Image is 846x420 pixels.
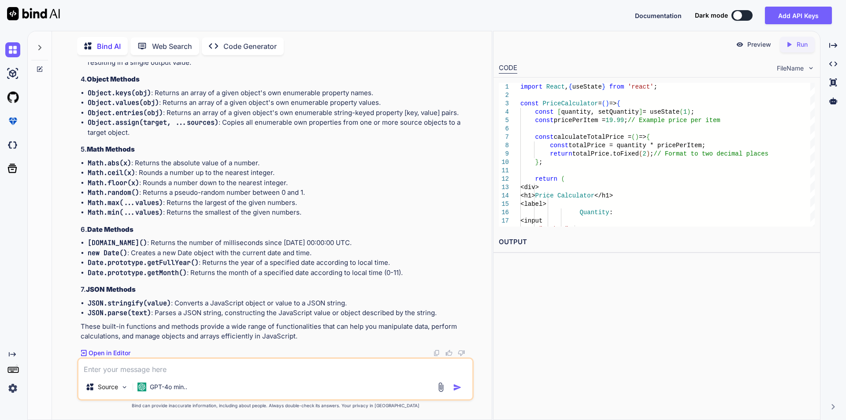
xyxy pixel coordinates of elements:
[88,249,127,257] code: new Date()
[88,108,163,117] code: Object.entries(obj)
[453,383,462,392] img: icon
[152,41,192,52] p: Web Search
[88,258,199,267] code: Date.prototype.getFullYear()
[499,91,509,100] div: 2
[635,12,682,19] span: Documentation
[535,159,538,166] span: }
[561,175,564,182] span: (
[520,192,535,199] span: <h1>
[687,108,690,115] span: )
[499,141,509,150] div: 8
[572,150,638,157] span: totalPrice.toFixed
[499,133,509,141] div: 7
[572,83,601,90] span: useState
[499,83,509,91] div: 1
[88,188,139,197] code: Math.random()
[445,349,453,357] img: like
[88,208,472,218] li: : Returns the smallest of the given numbers.
[137,383,146,391] img: GPT-4o mini
[88,308,151,317] code: JSON.parse(text)
[602,100,605,107] span: (
[81,74,472,85] h3: 4.
[5,138,20,152] img: darkCloudIdeIcon
[520,100,539,107] span: const
[81,225,472,235] h3: 6.
[150,383,187,391] p: GPT-4o min..
[88,178,139,187] code: Math.floor(x)
[499,167,509,175] div: 11
[550,142,568,149] span: const
[499,217,509,225] div: 17
[807,64,815,72] img: chevron down
[557,192,594,199] span: Calculator
[539,159,542,166] span: ;
[88,178,472,188] li: : Rounds a number down to the nearest integer.
[747,40,771,49] p: Preview
[88,268,472,278] li: : Returns the month of a specified date according to local time (0-11).
[499,200,509,208] div: 15
[602,83,605,90] span: }
[542,100,598,107] span: PriceCalculator
[88,108,472,118] li: : Returns an array of a given object's own enumerable string-keyed property [key, value] pairs.
[642,150,646,157] span: 2
[121,383,128,391] img: Pick Models
[557,108,561,115] span: [
[535,117,553,124] span: const
[609,83,624,90] span: from
[568,142,705,149] span: totalPrice = quantity * pricePerItem;
[88,238,472,248] li: : Returns the number of milliseconds since [DATE] 00:00:00 UTC.
[579,209,609,216] span: Quantity
[499,225,509,234] div: 18
[499,125,509,133] div: 6
[5,42,20,57] img: chat
[223,41,277,52] p: Code Generator
[88,168,472,178] li: : Rounds a number up to the nearest integer.
[88,258,472,268] li: : Returns the year of a specified date according to local time.
[88,308,472,318] li: : Parses a JSON string, constructing the JavaScript value or object described by the string.
[535,108,553,115] span: const
[88,158,472,168] li: : Returns the absolute value of a number.
[87,145,135,153] strong: Math Methods
[695,11,728,20] span: Dark mode
[639,150,642,157] span: (
[609,209,612,216] span: :
[88,188,472,198] li: : Returns a pseudo-random number between 0 and 1.
[499,100,509,108] div: 3
[7,7,60,20] img: Bind AI
[598,100,601,107] span: =
[777,64,804,73] span: FileName
[88,98,472,108] li: : Returns an array of a given object's own enumerable property values.
[535,175,557,182] span: return
[499,208,509,217] div: 16
[650,150,653,157] span: ;
[88,88,472,98] li: : Returns an array of a given object's own enumerable property names.
[609,100,616,107] span: =>
[458,349,465,357] img: dislike
[88,198,163,207] code: Math.max(...values)
[765,7,832,24] button: Add API Keys
[88,198,472,208] li: : Returns the largest of the given numbers.
[493,232,820,253] h2: OUTPUT
[81,285,472,295] h3: 7.
[635,11,682,20] button: Documentation
[433,349,440,357] img: copy
[97,41,121,52] p: Bind AI
[88,89,151,97] code: Object.keys(obj)
[89,349,130,357] p: Open in Editor
[679,108,683,115] span: (
[683,108,686,115] span: 1
[88,168,135,177] code: Math.ceil(x)
[499,150,509,158] div: 9
[653,83,657,90] span: ;
[499,63,517,74] div: CODE
[605,100,609,107] span: )
[550,150,572,157] span: return
[646,134,649,141] span: {
[499,192,509,200] div: 14
[88,298,472,308] li: : Converts a JavaScript object or value to a JSON string.
[5,66,20,81] img: ai-studio
[499,116,509,125] div: 5
[499,183,509,192] div: 13
[627,83,653,90] span: 'react'
[98,383,118,391] p: Source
